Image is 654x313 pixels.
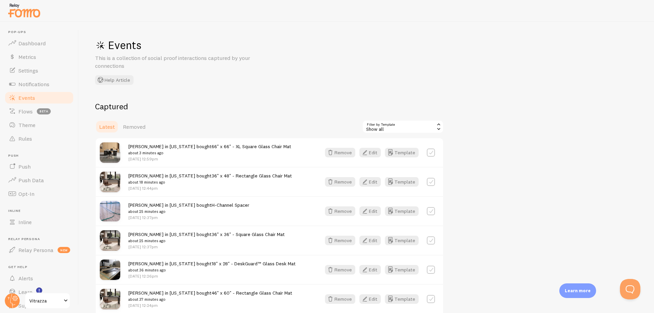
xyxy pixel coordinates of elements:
[18,219,32,225] span: Inline
[95,54,259,70] p: This is a collection of social proof interactions captured by your connections
[359,177,385,187] a: Edit
[18,190,34,197] span: Opt-In
[128,261,296,273] span: [PERSON_NAME] in [US_STATE] bought
[18,247,53,253] span: Relay Persona
[385,206,419,216] button: Template
[559,283,596,298] div: Learn more
[128,150,291,156] small: about 3 minutes ago
[100,201,120,221] img: Angled_HChannel_2_1A5A9802_3fb756ac-fa9e-48d8-8d94-c773168b5807_small.jpg
[385,265,419,275] button: Template
[119,120,150,134] a: Removed
[359,177,381,187] button: Edit
[100,172,120,192] img: 36x48_CH_NewPrima_1080_ce47a80d-0485-47ca-b780-04fd165e0ee9_small.jpg
[325,206,355,216] button: Remove
[128,244,285,250] p: [DATE] 12:37pm
[4,77,74,91] a: Notifications
[128,302,292,308] p: [DATE] 12:24pm
[100,230,120,251] img: 36x36_CH_2_small.jpg
[385,294,419,304] button: Template
[325,236,355,245] button: Remove
[128,238,285,244] small: about 25 minutes ago
[385,236,419,245] button: Template
[25,293,71,309] a: Vitrazza
[128,179,292,185] small: about 18 minutes ago
[325,265,355,275] button: Remove
[4,91,74,105] a: Events
[4,285,74,299] a: Learn
[18,67,38,74] span: Settings
[8,265,74,269] span: Get Help
[359,148,385,157] a: Edit
[325,177,355,187] button: Remove
[4,105,74,118] a: Flows beta
[18,122,35,128] span: Theme
[565,287,591,294] p: Learn more
[4,215,74,229] a: Inline
[359,265,385,275] a: Edit
[128,267,296,273] small: about 36 minutes ago
[325,148,355,157] button: Remove
[95,120,119,134] a: Latest
[18,40,46,47] span: Dashboard
[4,64,74,77] a: Settings
[4,160,74,173] a: Push
[359,294,385,304] a: Edit
[18,94,35,101] span: Events
[128,231,285,244] span: [PERSON_NAME] in [US_STATE] bought
[4,36,74,50] a: Dashboard
[359,206,381,216] button: Edit
[128,208,249,215] small: about 25 minutes ago
[359,236,381,245] button: Edit
[18,108,33,115] span: Flows
[4,243,74,257] a: Relay Persona new
[128,156,291,162] p: [DATE] 12:59pm
[212,261,296,267] a: 18" x 28" - DeskGuard™ Glass Desk Mat
[95,101,444,112] h2: Captured
[325,294,355,304] button: Remove
[8,237,74,241] span: Relay Persona
[8,154,74,158] span: Push
[212,290,292,296] a: 46" x 60" - Rectangle Glass Chair Mat
[212,202,249,208] a: H-Channel Spacer
[100,260,120,280] img: DeskGuard_1A5A0818_1080_CH_small.jpg
[385,177,419,187] button: Template
[18,163,31,170] span: Push
[385,148,419,157] button: Template
[36,287,42,294] svg: <p>Watch New Feature Tutorials!</p>
[99,123,115,130] span: Latest
[95,38,299,52] h1: Events
[128,173,292,185] span: [PERSON_NAME] in [US_STATE] bought
[4,173,74,187] a: Push Data
[18,81,49,88] span: Notifications
[18,135,32,142] span: Rules
[95,75,134,85] button: Help Article
[4,118,74,132] a: Theme
[128,290,292,302] span: [PERSON_NAME] in [US_STATE] bought
[18,288,32,295] span: Learn
[100,142,120,163] img: 66x66_CH_small.jpg
[212,143,291,150] a: 66" x 66" - XL Square Glass Chair Mat
[359,206,385,216] a: Edit
[359,294,381,304] button: Edit
[128,215,249,220] p: [DATE] 12:37pm
[4,50,74,64] a: Metrics
[18,53,36,60] span: Metrics
[18,177,44,184] span: Push Data
[4,187,74,201] a: Opt-In
[4,132,74,145] a: Rules
[123,123,145,130] span: Removed
[18,275,33,282] span: Alerts
[29,297,62,305] span: Vitrazza
[8,209,74,213] span: Inline
[212,231,285,237] a: 36" x 36" - Square Glass Chair Mat
[128,185,292,191] p: [DATE] 12:44pm
[359,236,385,245] a: Edit
[620,279,640,299] iframe: Help Scout Beacon - Open
[362,120,444,134] div: Show all
[58,247,70,253] span: new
